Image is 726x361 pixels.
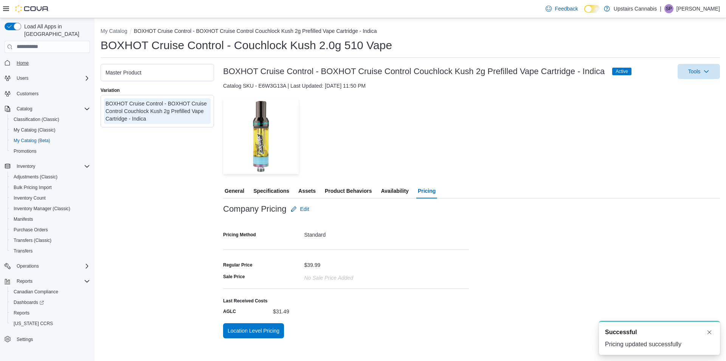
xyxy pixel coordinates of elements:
[8,203,93,214] button: Inventory Manager (Classic)
[14,277,90,286] span: Reports
[8,182,93,193] button: Bulk Pricing Import
[11,308,33,318] a: Reports
[11,125,59,135] a: My Catalog (Classic)
[2,88,93,99] button: Customers
[8,125,93,135] button: My Catalog (Classic)
[14,162,90,171] span: Inventory
[223,232,256,238] label: Pricing Method
[223,67,605,76] h3: BOXHOT Cruise Control - BOXHOT Cruise Control Couchlock Kush 2g Prefilled Vape Cartridge - Indica
[304,229,469,238] div: Standard
[300,205,309,213] span: Edit
[11,125,90,135] span: My Catalog (Classic)
[11,183,55,192] a: Bulk Pricing Import
[14,127,56,133] span: My Catalog (Classic)
[14,162,38,171] button: Inventory
[2,161,93,172] button: Inventory
[273,305,374,315] div: $31.49
[223,274,245,280] label: Sale Price
[14,334,90,344] span: Settings
[14,216,33,222] span: Manifests
[11,147,40,156] a: Promotions
[14,335,36,344] a: Settings
[8,193,93,203] button: Inventory Count
[664,4,673,13] div: Sean Paradis
[11,236,54,245] a: Transfers (Classic)
[2,261,93,271] button: Operations
[11,287,90,296] span: Canadian Compliance
[17,106,32,112] span: Catalog
[223,99,299,174] img: Image for BOXHOT Cruise Control - BOXHOT Cruise Control Couchlock Kush 2g Prefilled Vape Cartridg...
[11,215,90,224] span: Manifests
[105,69,209,76] div: Master Product
[134,28,377,34] button: BOXHOT Cruise Control - BOXHOT Cruise Control Couchlock Kush 2g Prefilled Vape Cartridge - Indica
[14,277,36,286] button: Reports
[223,82,720,90] div: Catalog SKU - E6W3G13A | Last Updated: [DATE] 11:50 PM
[14,289,58,295] span: Canadian Compliance
[17,60,29,66] span: Home
[418,183,436,198] span: Pricing
[14,58,90,68] span: Home
[11,115,90,124] span: Classification (Classic)
[8,235,93,246] button: Transfers (Classic)
[14,74,31,83] button: Users
[228,327,279,335] span: Location Level Pricing
[14,104,35,113] button: Catalog
[614,4,657,13] p: Upstairs Cannabis
[8,308,93,318] button: Reports
[8,297,93,308] a: Dashboards
[11,183,90,192] span: Bulk Pricing Import
[325,183,372,198] span: Product Behaviors
[101,87,120,93] label: Variation
[11,246,90,256] span: Transfers
[8,225,93,235] button: Purchase Orders
[14,248,33,254] span: Transfers
[678,64,720,79] button: Tools
[2,104,93,114] button: Catalog
[2,333,93,344] button: Settings
[11,172,90,181] span: Adjustments (Classic)
[304,259,321,268] div: $39.99
[223,308,236,315] label: AGLC
[11,136,53,145] a: My Catalog (Beta)
[14,184,52,191] span: Bulk Pricing Import
[11,172,60,181] a: Adjustments (Classic)
[21,23,90,38] span: Load All Apps in [GEOGRAPHIC_DATA]
[8,135,93,146] button: My Catalog (Beta)
[17,75,28,81] span: Users
[14,174,57,180] span: Adjustments (Classic)
[11,225,51,234] a: Purchase Orders
[253,183,289,198] span: Specifications
[11,204,90,213] span: Inventory Manager (Classic)
[14,227,48,233] span: Purchase Orders
[14,59,32,68] a: Home
[705,328,714,337] button: Dismiss toast
[605,340,714,349] div: Pricing updated successfully
[14,89,42,98] a: Customers
[11,136,90,145] span: My Catalog (Beta)
[11,319,90,328] span: Washington CCRS
[14,299,44,305] span: Dashboards
[223,262,252,268] div: Regular Price
[14,321,53,327] span: [US_STATE] CCRS
[101,38,392,53] h1: BOXHOT Cruise Control - Couchlock Kush 2.0g 510 Vape
[381,183,408,198] span: Availability
[11,194,49,203] a: Inventory Count
[11,115,62,124] a: Classification (Classic)
[14,148,37,154] span: Promotions
[616,68,628,75] span: Active
[14,138,50,144] span: My Catalog (Beta)
[8,214,93,225] button: Manifests
[11,246,36,256] a: Transfers
[666,4,672,13] span: SP
[11,225,90,234] span: Purchase Orders
[14,262,90,271] span: Operations
[8,318,93,329] button: [US_STATE] CCRS
[11,287,61,296] a: Canadian Compliance
[298,183,316,198] span: Assets
[11,147,90,156] span: Promotions
[14,237,51,243] span: Transfers (Classic)
[11,194,90,203] span: Inventory Count
[11,298,47,307] a: Dashboards
[605,328,714,337] div: Notification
